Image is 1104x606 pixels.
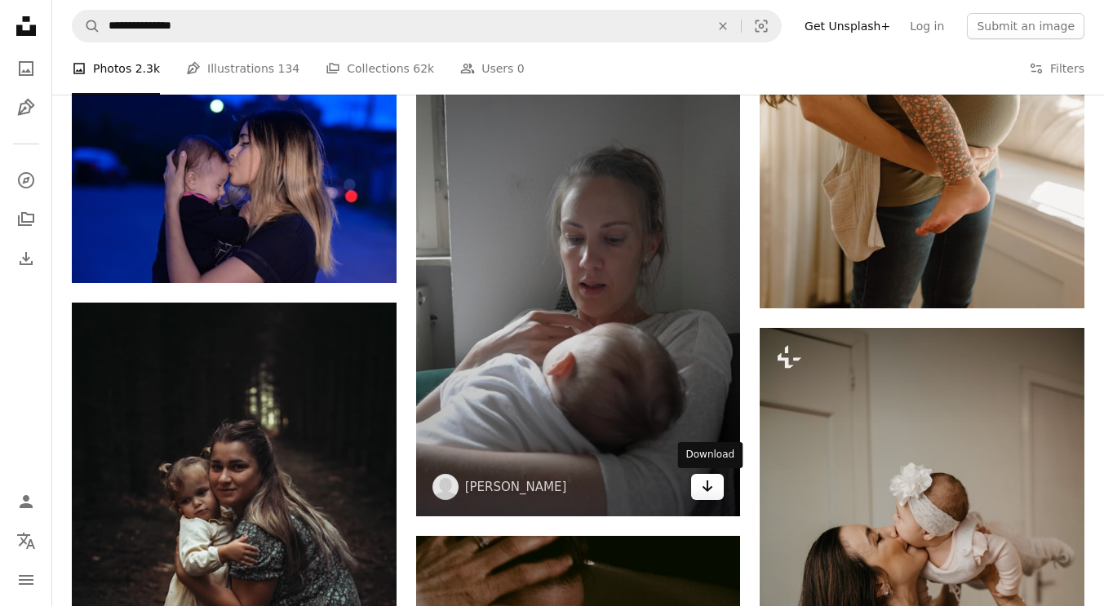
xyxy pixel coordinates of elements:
[432,474,459,500] img: Go to Wulf Franzen's profile
[10,485,42,518] a: Log in / Sign up
[1029,42,1084,95] button: Filters
[10,524,42,557] button: Language
[416,27,741,516] img: Mother lovingly breastfeeds her baby.
[72,538,397,553] a: a person holding a baby
[10,10,42,46] a: Home — Unsplash
[460,42,525,95] a: Users 0
[742,11,781,42] button: Visual search
[186,42,299,95] a: Illustrations 134
[10,52,42,85] a: Photos
[10,91,42,124] a: Illustrations
[278,60,300,77] span: 134
[795,13,900,39] a: Get Unsplash+
[73,11,100,42] button: Search Unsplash
[705,11,741,42] button: Clear
[72,167,397,182] a: woman in black shirt kissing womans cheek
[326,42,434,95] a: Collections 62k
[72,10,782,42] form: Find visuals sitewide
[691,474,724,500] a: Download
[900,13,954,39] a: Log in
[10,203,42,236] a: Collections
[760,564,1084,578] a: a woman holding a baby up to her face
[465,479,567,495] a: [PERSON_NAME]
[416,264,741,279] a: Mother lovingly breastfeeds her baby.
[967,13,1084,39] button: Submit an image
[678,442,743,468] div: Download
[72,66,397,283] img: woman in black shirt kissing womans cheek
[413,60,434,77] span: 62k
[10,164,42,197] a: Explore
[10,242,42,275] a: Download History
[10,564,42,596] button: Menu
[517,60,525,77] span: 0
